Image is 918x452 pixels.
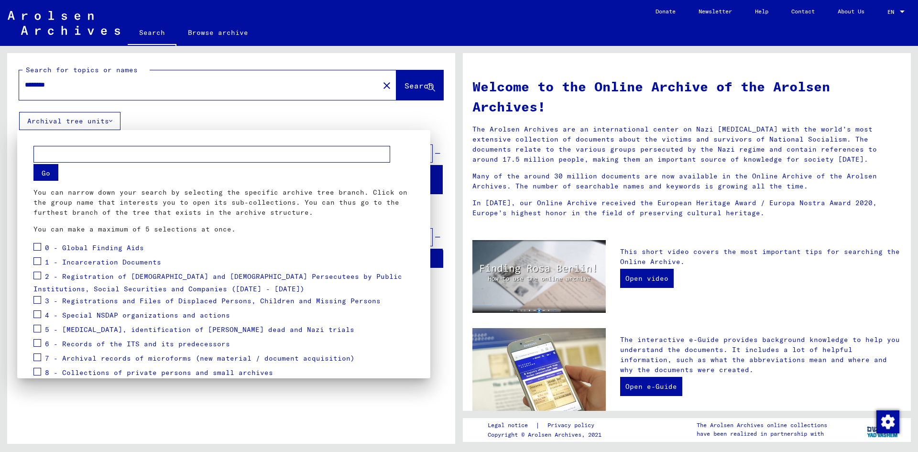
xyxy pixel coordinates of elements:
[45,368,273,377] span: 8 - Collections of private persons and small archives
[45,354,355,363] span: 7 - Archival records of microforms (new material / document acquisition)
[33,272,402,294] span: 2 - Registration of [DEMOGRAPHIC_DATA] and [DEMOGRAPHIC_DATA] Persecutees by Public Institutions,...
[45,243,144,252] span: 0 - Global Finding Aids
[876,410,899,433] img: Change consent
[45,325,354,334] span: 5 - [MEDICAL_DATA], identification of [PERSON_NAME] dead and Nazi trials
[45,258,161,266] span: 1 - Incarceration Documents
[33,224,414,234] p: You can make a maximum of 5 selections at once.
[45,340,230,348] span: 6 - Records of the ITS and its predecessors
[45,311,230,320] span: 4 - Special NSDAP organizations and actions
[33,187,414,218] p: You can narrow down your search by selecting the specific archive tree branch. Click on the group...
[33,164,58,181] button: Go
[45,297,381,305] span: 3 - Registrations and Files of Displaced Persons, Children and Missing Persons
